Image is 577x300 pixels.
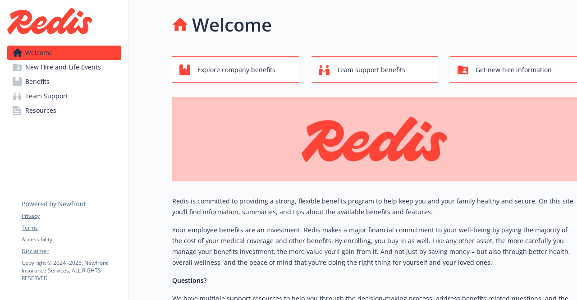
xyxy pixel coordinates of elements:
[172,97,577,181] img: overview page banner
[192,11,272,38] h1: Welcome
[25,74,50,89] span: Benefits
[25,60,101,74] span: New Hire and Life Events
[476,61,552,78] span: Get new hire information
[172,56,299,83] button: Explore company benefits
[450,56,577,83] button: Get new hire information
[25,46,53,60] span: Welcome
[7,74,121,89] a: Benefits
[22,212,121,220] a: Privacy
[22,224,121,232] a: Terms
[7,46,121,60] a: Welcome
[337,61,405,78] span: Team support benefits
[25,103,56,118] span: Resources
[172,225,577,268] p: Your employee benefits are an investment. Redis makes a major financial commitment to your well-b...
[22,235,121,244] a: Accessibility
[197,61,275,78] span: Explore company benefits
[25,89,68,103] span: Team Support
[7,89,121,103] a: Team Support
[172,196,577,217] p: Redis is committed to providing a strong, flexible benefits program to help keep you and your fam...
[7,103,121,118] a: Resources
[22,259,121,282] p: Copyright © 2024 - 2025 , Newfront Insurance Services, ALL RIGHTS RESERVED
[311,56,438,83] button: Team support benefits
[22,247,121,255] a: Disclaimer
[172,276,206,285] strong: Questions?
[7,60,121,74] a: New Hire and Life Events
